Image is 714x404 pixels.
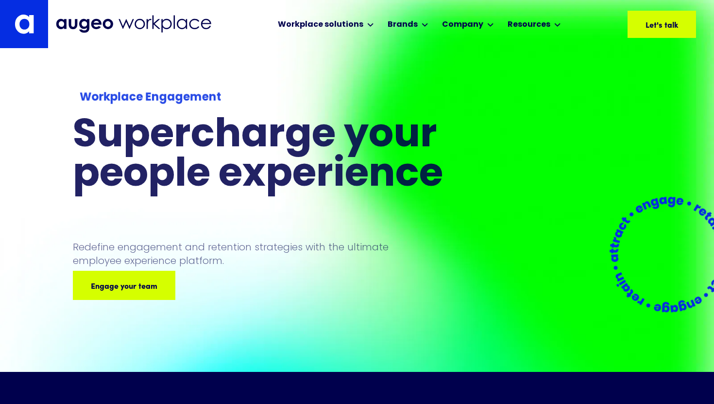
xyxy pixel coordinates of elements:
div: Resources [508,19,550,31]
p: Redefine engagement and retention strategies with the ultimate employee experience platform. [73,240,407,267]
div: Company [442,19,483,31]
a: Engage your team [73,271,175,300]
a: Let's talk [628,11,696,38]
div: Workplace Engagement [80,89,486,106]
h1: Supercharge your people experience [73,117,493,195]
div: Workplace solutions [278,19,363,31]
img: Augeo's "a" monogram decorative logo in white. [15,14,34,34]
img: Augeo Workplace business unit full logo in mignight blue. [56,15,211,33]
div: Brands [388,19,418,31]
